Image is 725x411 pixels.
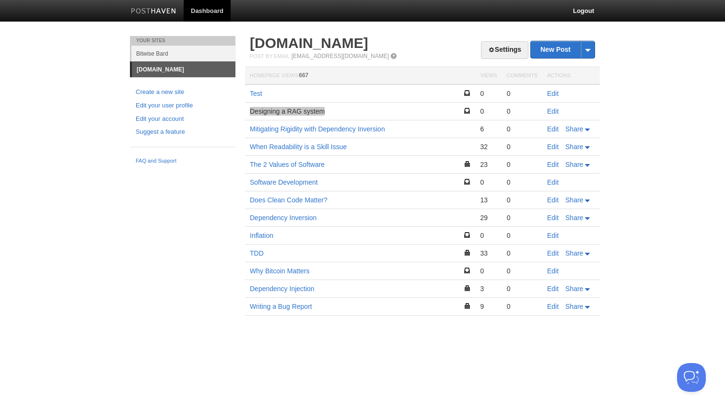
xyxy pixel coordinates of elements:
[565,214,583,222] span: Share
[507,107,538,116] div: 0
[547,196,559,204] a: Edit
[547,267,559,275] a: Edit
[480,196,497,204] div: 13
[250,249,264,257] a: TDD
[507,249,538,258] div: 0
[507,142,538,151] div: 0
[547,232,559,239] a: Edit
[507,89,538,98] div: 0
[136,101,230,111] a: Edit your user profile
[250,232,273,239] a: Inflation
[547,285,559,293] a: Edit
[131,8,176,15] img: Posthaven-bar
[547,161,559,168] a: Edit
[547,178,559,186] a: Edit
[507,125,538,133] div: 0
[565,143,583,151] span: Share
[565,125,583,133] span: Share
[480,284,497,293] div: 3
[565,249,583,257] span: Share
[507,231,538,240] div: 0
[547,125,559,133] a: Edit
[250,267,309,275] a: Why Bitcoin Matters
[480,89,497,98] div: 0
[547,107,559,115] a: Edit
[547,303,559,310] a: Edit
[250,303,312,310] a: Writing a Bug Report
[250,214,316,222] a: Dependency Inversion
[250,53,290,59] span: Post by Email
[250,125,385,133] a: Mitigating Rigidity with Dependency Inversion
[250,107,325,115] a: Designing a RAG system
[565,196,583,204] span: Share
[502,67,542,85] th: Comments
[130,36,235,46] li: Your Sites
[542,67,600,85] th: Actions
[292,53,389,59] a: [EMAIL_ADDRESS][DOMAIN_NAME]
[565,161,583,168] span: Share
[507,160,538,169] div: 0
[131,46,235,61] a: Bitwise Bard
[136,87,230,97] a: Create a new site
[475,67,502,85] th: Views
[480,142,497,151] div: 32
[250,161,325,168] a: The 2 Values of Software
[136,127,230,137] a: Suggest a feature
[565,303,583,310] span: Share
[507,267,538,275] div: 0
[250,90,262,97] a: Test
[136,114,230,124] a: Edit your account
[547,143,559,151] a: Edit
[250,178,318,186] a: Software Development
[250,143,347,151] a: When Readability is a Skill Issue
[245,67,475,85] th: Homepage Views
[565,285,583,293] span: Share
[507,178,538,187] div: 0
[481,41,528,59] a: Settings
[250,35,368,51] a: [DOMAIN_NAME]
[480,231,497,240] div: 0
[677,363,706,392] iframe: Help Scout Beacon - Open
[507,284,538,293] div: 0
[250,285,315,293] a: Dependency Injection
[547,249,559,257] a: Edit
[507,196,538,204] div: 0
[480,267,497,275] div: 0
[547,214,559,222] a: Edit
[136,157,230,165] a: FAQ and Support
[132,62,235,77] a: [DOMAIN_NAME]
[507,302,538,311] div: 0
[480,302,497,311] div: 9
[480,213,497,222] div: 29
[250,196,327,204] a: Does Clean Code Matter?
[507,213,538,222] div: 0
[480,249,497,258] div: 33
[480,178,497,187] div: 0
[480,125,497,133] div: 6
[480,160,497,169] div: 23
[480,107,497,116] div: 0
[531,41,595,58] a: New Post
[547,90,559,97] a: Edit
[299,72,308,79] span: 667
